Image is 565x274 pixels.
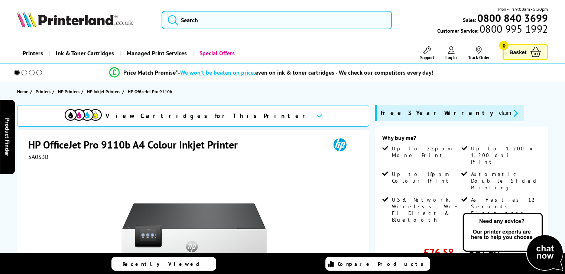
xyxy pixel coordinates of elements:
[128,88,172,95] span: HP OfficeJet Pro 9110b
[28,153,48,160] span: 5A0S3B
[111,257,216,271] a: Recently Viewed
[58,88,79,95] span: HP Printers
[392,196,460,223] span: USB, Network, Wireless, Wi-Fi Direct & Bluetooth
[180,69,255,76] span: We won’t be beaten on price,
[58,88,81,95] a: HP Printers
[36,88,51,95] span: Printers
[423,245,454,259] span: £76.58
[323,138,357,151] img: HP
[461,212,565,273] img: Open Live Chat window
[392,171,460,184] span: Up to 18ppm Colour Print
[476,14,548,22] a: 0800 840 3699
[17,11,152,29] a: Printerland Logo
[4,66,539,79] li: modal_Promise
[4,118,11,156] span: Product Finder
[437,25,548,34] span: Customer Service:
[420,46,434,60] a: Support
[471,196,539,216] span: As Fast as 12 Seconds First page
[499,41,509,50] span: 0
[478,25,548,32] span: 0800 995 1992
[382,134,541,145] div: Why buy me?
[87,88,122,95] a: HP Inkjet Printers
[498,6,548,13] span: Mon - Fri 9:00am - 5:30pm
[49,44,120,63] a: Ink & Toner Cartridges
[87,88,120,95] span: HP Inkjet Printers
[420,55,434,60] span: Support
[65,109,102,121] img: View Cartridges
[56,44,114,63] span: Ink & Toner Cartridges
[338,261,428,267] span: Compare Products
[17,11,133,27] img: Printerland Logo
[325,257,430,271] a: Compare Products
[471,145,539,165] span: Up to 1,200 x 1,200 dpi Print
[463,16,476,23] span: Sales:
[105,112,310,120] span: View Cartridges For This Printer
[17,88,28,95] span: Home
[381,109,493,117] span: Free 3 Year Warranty
[28,138,245,151] h1: HP OfficeJet Pro 9110b A4 Colour Inkjet Printer
[468,46,490,60] a: Track Order
[192,44,240,63] a: Special Offers
[123,261,207,267] span: Recently Viewed
[392,145,460,159] span: Up to 22ppm Mono Print
[36,88,52,95] a: Printers
[509,47,526,57] span: Basket
[120,44,192,63] a: Managed Print Services
[477,11,548,25] b: 0800 840 3699
[445,46,457,60] a: Log In
[17,44,49,63] a: Printers
[471,171,539,191] span: Automatic Double Sided Printing
[123,69,178,76] span: Price Match Promise*
[178,69,434,76] div: - even on ink & toner cartridges - We check our competitors every day!
[17,88,30,95] a: Home
[497,109,520,117] button: promo-description
[503,44,548,60] a: Basket 0
[128,88,174,95] a: HP OfficeJet Pro 9110b
[162,11,392,29] input: Search
[445,55,457,60] span: Log In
